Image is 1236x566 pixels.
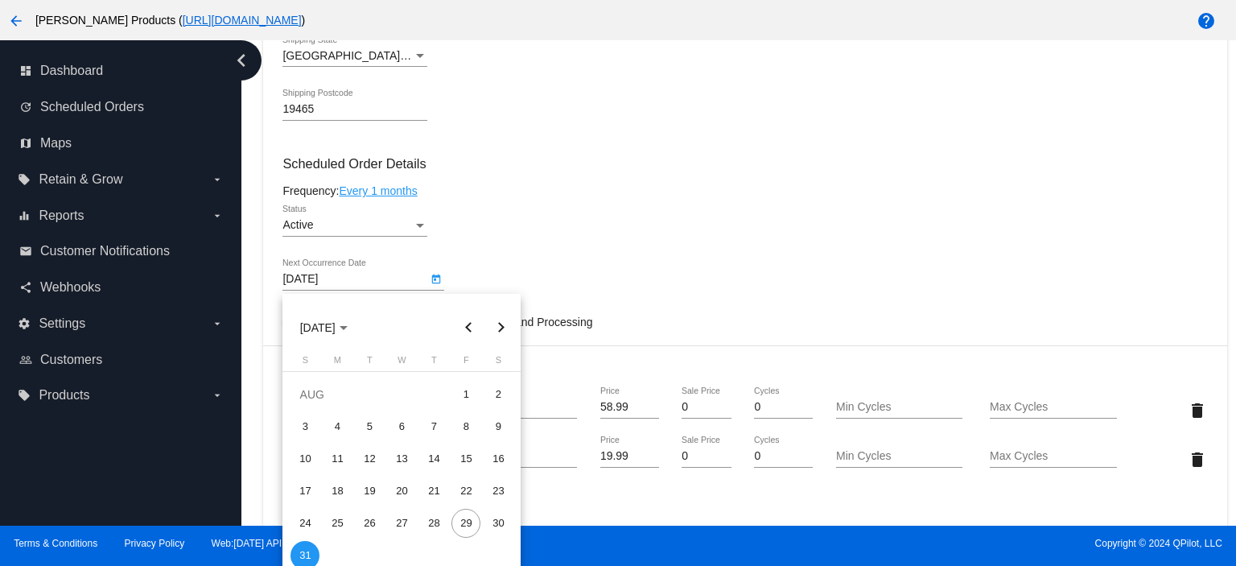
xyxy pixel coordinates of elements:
div: 23 [484,477,513,506]
td: August 17, 2025 [289,475,321,507]
div: 18 [323,477,352,506]
div: 2 [484,380,513,409]
td: August 12, 2025 [353,443,385,475]
div: 17 [290,477,319,506]
div: 24 [290,509,319,538]
div: 28 [419,509,448,538]
td: August 25, 2025 [321,507,353,539]
td: August 28, 2025 [418,507,450,539]
button: Next month [484,312,517,344]
th: Wednesday [385,355,418,371]
td: August 2, 2025 [482,378,514,411]
td: August 10, 2025 [289,443,321,475]
td: August 22, 2025 [450,475,482,507]
div: 11 [323,444,352,473]
div: 25 [323,509,352,538]
td: August 18, 2025 [321,475,353,507]
td: August 14, 2025 [418,443,450,475]
th: Monday [321,355,353,371]
div: 10 [290,444,319,473]
td: August 13, 2025 [385,443,418,475]
span: [DATE] [300,321,348,334]
td: AUG [289,378,450,411]
div: 12 [355,444,384,473]
div: 30 [484,509,513,538]
div: 9 [484,412,513,441]
td: August 9, 2025 [482,411,514,443]
div: 20 [387,477,416,506]
td: August 15, 2025 [450,443,482,475]
div: 22 [451,477,480,506]
td: August 26, 2025 [353,507,385,539]
div: 26 [355,509,384,538]
div: 14 [419,444,448,473]
div: 8 [451,412,480,441]
div: 19 [355,477,384,506]
td: August 27, 2025 [385,507,418,539]
button: Previous month [452,312,484,344]
td: August 21, 2025 [418,475,450,507]
th: Saturday [482,355,514,371]
td: August 30, 2025 [482,507,514,539]
th: Thursday [418,355,450,371]
div: 3 [290,412,319,441]
td: August 3, 2025 [289,411,321,443]
td: August 1, 2025 [450,378,482,411]
div: 15 [451,444,480,473]
button: Choose month and year [287,312,360,344]
div: 21 [419,477,448,506]
div: 4 [323,412,352,441]
td: August 5, 2025 [353,411,385,443]
div: 13 [387,444,416,473]
td: August 7, 2025 [418,411,450,443]
td: August 29, 2025 [450,507,482,539]
td: August 11, 2025 [321,443,353,475]
td: August 23, 2025 [482,475,514,507]
td: August 20, 2025 [385,475,418,507]
td: August 6, 2025 [385,411,418,443]
td: August 24, 2025 [289,507,321,539]
th: Sunday [289,355,321,371]
div: 29 [451,509,480,538]
div: 16 [484,444,513,473]
td: August 19, 2025 [353,475,385,507]
td: August 16, 2025 [482,443,514,475]
div: 6 [387,412,416,441]
td: August 8, 2025 [450,411,482,443]
td: August 4, 2025 [321,411,353,443]
div: 1 [451,380,480,409]
div: 5 [355,412,384,441]
th: Friday [450,355,482,371]
div: 27 [387,509,416,538]
th: Tuesday [353,355,385,371]
div: 7 [419,412,448,441]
